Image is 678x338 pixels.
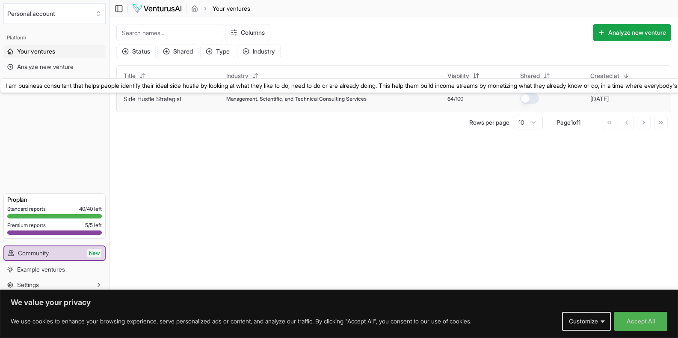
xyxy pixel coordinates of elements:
button: Side Hustle Strategist [124,95,181,103]
button: Customize [562,312,611,331]
h3: Pro plan [7,195,102,204]
button: Industry [237,45,281,58]
span: 40 / 40 left [79,206,102,212]
span: Page [557,119,571,126]
span: Settings [17,281,39,289]
a: Example ventures [3,263,106,276]
span: Created at [590,72,619,80]
button: Industry [221,69,264,83]
a: Side Hustle Strategist [124,95,181,102]
span: Management, Scientific, and Technical Consulting Services [226,96,367,102]
p: We use cookies to enhance your browsing experience, serve personalized ads or content, and analyz... [11,316,471,326]
span: Title [124,72,136,80]
a: Analyze new venture [3,60,106,74]
button: Select an organization [3,3,106,24]
span: 5 / 5 left [85,222,102,229]
button: Viability [442,69,485,83]
span: New [87,249,101,257]
button: Status [116,45,156,58]
span: 1 [571,119,573,126]
span: Premium reports [7,222,46,229]
button: Settings [3,278,106,292]
a: CommunityNew [4,246,105,260]
span: Your ventures [17,47,55,56]
span: Standard reports [7,206,46,212]
p: Rows per page [469,118,509,127]
button: Type [200,45,235,58]
button: Shared [157,45,198,58]
span: Example ventures [17,265,65,274]
button: Title [118,69,151,83]
button: Accept All [614,312,667,331]
span: 64 [447,96,454,102]
span: Analyze new venture [17,63,74,71]
span: 1 [578,119,580,126]
button: Shared [515,69,555,83]
span: Shared [520,72,540,80]
p: We value your privacy [11,297,667,308]
span: Viability [447,72,469,80]
button: Analyze new venture [593,24,671,41]
nav: breadcrumb [191,4,250,13]
input: Search names... [116,24,223,41]
button: [DATE] [590,95,609,103]
span: /100 [454,96,463,102]
button: Created at [585,69,635,83]
span: Community [18,249,49,257]
a: Your ventures [3,45,106,58]
span: Industry [226,72,249,80]
span: of [573,119,578,126]
img: logo [132,3,182,14]
span: Your ventures [213,4,250,13]
div: Platform [3,31,106,45]
button: Columns [225,24,270,41]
